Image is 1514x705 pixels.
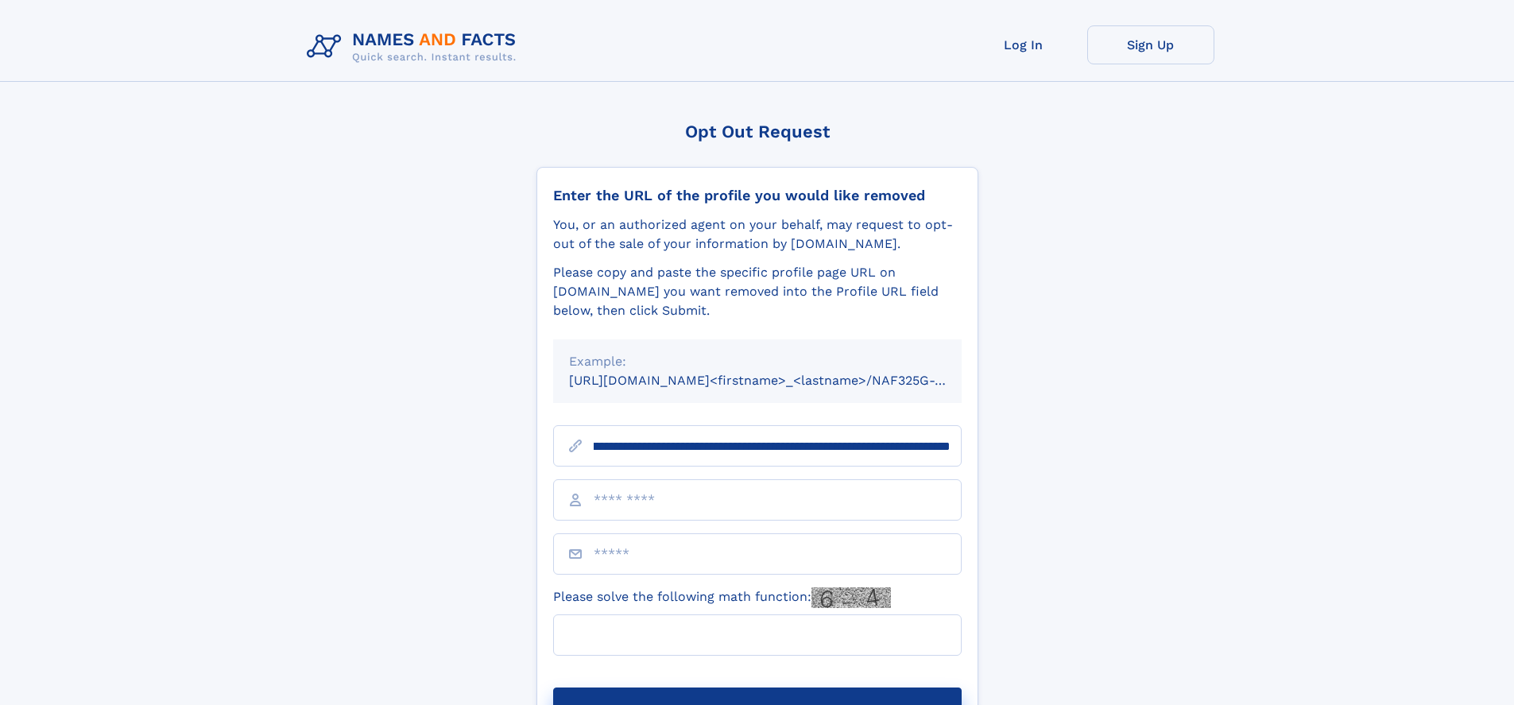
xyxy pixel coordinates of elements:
[553,215,962,254] div: You, or an authorized agent on your behalf, may request to opt-out of the sale of your informatio...
[569,352,946,371] div: Example:
[536,122,978,141] div: Opt Out Request
[553,263,962,320] div: Please copy and paste the specific profile page URL on [DOMAIN_NAME] you want removed into the Pr...
[569,373,992,388] small: [URL][DOMAIN_NAME]<firstname>_<lastname>/NAF325G-xxxxxxxx
[553,187,962,204] div: Enter the URL of the profile you would like removed
[553,587,891,608] label: Please solve the following math function:
[300,25,529,68] img: Logo Names and Facts
[960,25,1087,64] a: Log In
[1087,25,1214,64] a: Sign Up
